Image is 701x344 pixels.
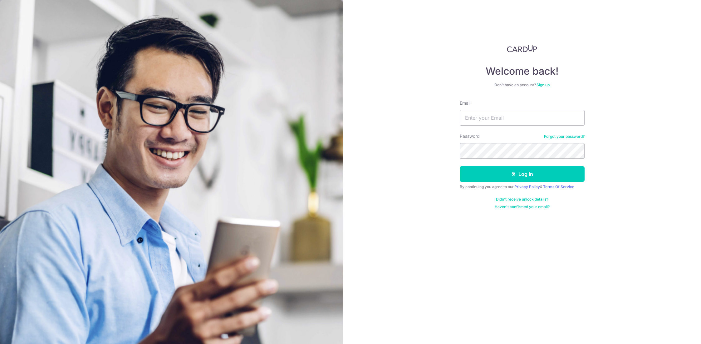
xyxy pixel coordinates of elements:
a: Sign up [537,82,550,87]
label: Password [460,133,480,139]
input: Enter your Email [460,110,585,126]
label: Email [460,100,470,106]
a: Forgot your password? [544,134,585,139]
div: Don’t have an account? [460,82,585,87]
a: Terms Of Service [543,184,574,189]
img: CardUp Logo [507,45,537,52]
a: Didn't receive unlock details? [496,197,548,202]
a: Haven't confirmed your email? [495,204,550,209]
a: Privacy Policy [514,184,540,189]
button: Log in [460,166,585,182]
h4: Welcome back! [460,65,585,77]
div: By continuing you agree to our & [460,184,585,189]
